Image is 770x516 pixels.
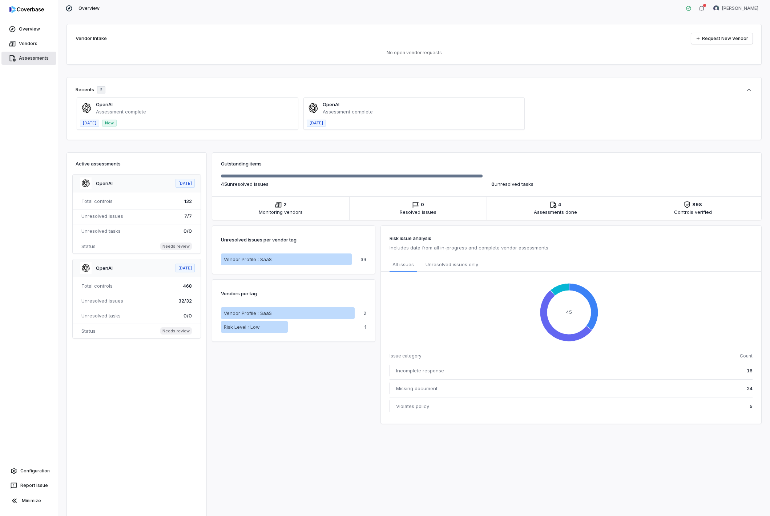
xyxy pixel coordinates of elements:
[323,101,339,107] a: OpenAI
[76,50,753,56] p: No open vendor requests
[221,180,483,188] p: unresolved issue s
[100,87,102,93] span: 2
[750,403,753,410] span: 5
[9,6,44,13] img: logo-D7KZi-bG.svg
[1,23,56,36] a: Overview
[3,464,55,477] a: Configuration
[259,208,303,216] span: Monitoring vendors
[363,311,366,316] p: 2
[76,86,753,93] button: Recents2
[224,256,272,263] p: Vendor Profile : SaaS
[566,309,572,315] text: 45
[709,3,763,14] button: Christopher Morgan avatar[PERSON_NAME]
[283,201,287,208] span: 2
[1,52,56,65] a: Assessments
[691,33,753,44] a: Request New Vendor
[224,309,272,317] p: Vendor Profile : SaaS
[221,160,753,167] h3: Outstanding items
[534,208,577,216] span: Assessments done
[396,403,429,410] span: Violates policy
[364,325,366,329] p: 1
[491,180,753,188] p: unresolved task s
[3,493,55,508] button: Minimize
[400,208,436,216] span: Resolved issues
[96,101,113,107] a: OpenAI
[396,385,438,392] span: Missing document
[221,288,257,299] p: Vendors per tag
[392,261,414,268] span: All issues
[360,257,366,262] p: 39
[78,5,100,11] span: Overview
[426,261,478,269] span: Unresolved issues only
[421,201,424,208] span: 0
[96,265,113,271] a: OpenAI
[558,201,561,208] span: 4
[713,5,719,11] img: Christopher Morgan avatar
[221,181,227,187] span: 45
[221,235,297,245] p: Unresolved issues per vendor tag
[224,323,260,331] p: Risk Level : Low
[390,235,753,242] h3: Risk issue analysis
[76,86,105,93] div: Recents
[390,243,753,252] p: Includes data from all in-progress and complete vendor assessments
[722,5,758,11] span: [PERSON_NAME]
[76,160,198,167] h3: Active assessments
[390,353,422,359] span: Issue category
[692,201,702,208] span: 898
[3,479,55,492] button: Report Issue
[396,367,444,374] span: Incomplete response
[740,353,753,359] span: Count
[747,367,753,374] span: 16
[1,37,56,50] a: Vendors
[96,180,113,186] a: OpenAI
[674,208,712,216] span: Controls verified
[491,181,495,187] span: 0
[76,35,107,42] h2: Vendor Intake
[747,385,753,392] span: 24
